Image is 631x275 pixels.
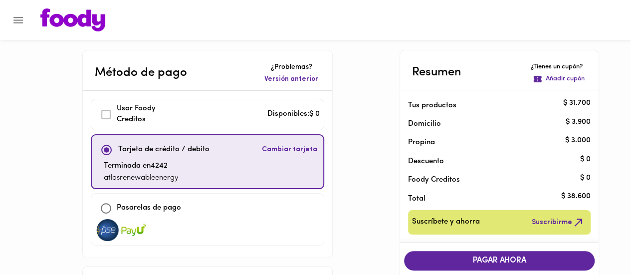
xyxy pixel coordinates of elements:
p: $ 3.900 [566,117,591,127]
img: logo.png [40,8,105,31]
p: Resumen [412,63,461,81]
img: visa [95,219,120,241]
p: $ 31.700 [563,98,591,109]
button: PAGAR AHORA [404,251,595,271]
img: visa [121,219,146,241]
p: Tarjeta de crédito / debito [118,144,210,156]
p: ¿Problemas? [262,62,320,72]
button: Suscribirme [530,214,587,231]
p: Método de pago [95,64,187,82]
p: Descuento [408,156,444,167]
button: Cambiar tarjeta [260,139,319,161]
p: Disponibles: $ 0 [267,109,320,120]
span: Cambiar tarjeta [262,145,317,155]
p: Total [408,194,575,204]
button: Menu [6,8,30,32]
p: $ 0 [580,154,591,165]
p: Usar Foody Creditos [117,103,185,126]
p: Añadir cupón [546,74,585,84]
p: Terminada en 4242 [104,161,179,172]
p: $ 3.000 [565,135,591,146]
iframe: Messagebird Livechat Widget [573,217,621,265]
span: Suscribirme [532,216,585,229]
p: $ 38.600 [561,192,591,202]
p: Tus productos [408,100,575,111]
p: ¿Tienes un cupón? [531,62,587,72]
p: Pasarelas de pago [117,203,181,214]
span: PAGAR AHORA [414,256,585,266]
p: Domicilio [408,119,441,129]
p: atlasrenewableenergy [104,173,179,184]
span: Versión anterior [264,74,318,84]
button: Añadir cupón [531,72,587,86]
p: Propina [408,137,575,148]
p: $ 0 [580,173,591,183]
p: Foody Creditos [408,175,575,185]
span: Suscríbete y ahorra [412,216,480,229]
button: Versión anterior [262,72,320,86]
